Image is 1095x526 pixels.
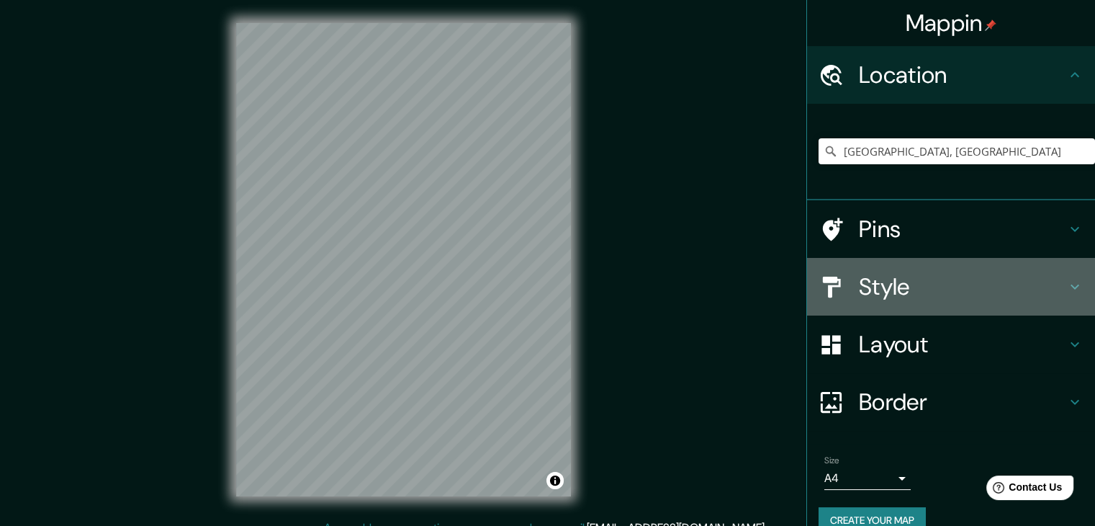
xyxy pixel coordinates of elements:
div: Location [807,46,1095,104]
input: Pick your city or area [819,138,1095,164]
canvas: Map [236,23,571,496]
div: A4 [824,467,911,490]
button: Toggle attribution [546,472,564,489]
h4: Mappin [906,9,997,37]
h4: Layout [859,330,1066,359]
div: Pins [807,200,1095,258]
div: Style [807,258,1095,316]
iframe: Help widget launcher [967,470,1079,510]
div: Layout [807,316,1095,373]
div: Border [807,373,1095,431]
h4: Pins [859,215,1066,244]
h4: Location [859,61,1066,89]
label: Size [824,455,839,467]
h4: Style [859,272,1066,301]
img: pin-icon.png [985,19,996,31]
h4: Border [859,388,1066,416]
